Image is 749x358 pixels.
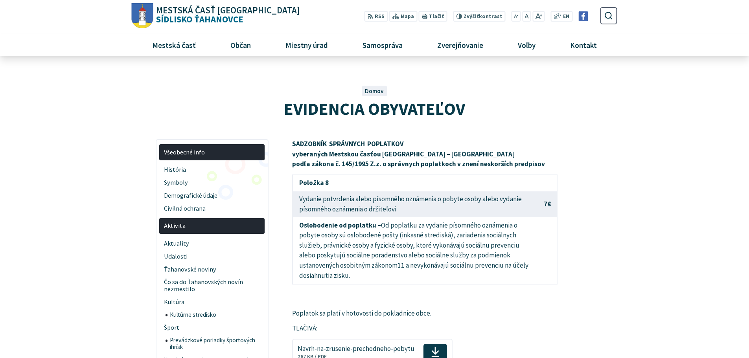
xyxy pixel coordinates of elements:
[282,34,331,55] span: Miestny úrad
[170,334,260,353] span: Prevádzkové poriadky športových ihrísk
[153,6,300,24] span: Sídlisko Ťahanovce
[164,296,260,309] span: Kultúra
[164,202,260,215] span: Civilná ochrana
[166,334,265,353] a: Prevádzkové poriadky športových ihrísk
[159,189,265,202] a: Demografické údaje
[164,220,260,233] span: Aktivita
[556,34,611,55] a: Kontakt
[544,200,551,208] strong: 7€
[132,3,300,29] a: Logo Sídlisko Ťahanovce, prejsť na domovskú stránku.
[292,308,558,319] p: Poplatok sa platí v hotovosti do pokladnice obce.
[464,13,479,20] span: Zvýšiť
[464,13,502,20] span: kontrast
[159,202,265,215] a: Civilná ochrana
[364,11,388,22] a: RSS
[166,309,265,321] a: Kultúrne stredisko
[284,98,465,119] span: EVIDENCIA OBYVATEĽOV
[159,144,265,160] a: Všeobecné info
[561,13,572,21] a: EN
[164,189,260,202] span: Demografické údaje
[159,218,265,234] a: Aktivita
[375,13,385,21] span: RSS
[389,11,417,22] a: Mapa
[149,34,199,55] span: Mestská časť
[504,34,550,55] a: Voľby
[164,163,260,176] span: História
[164,146,260,159] span: Všeobecné info
[164,276,260,296] span: Čo sa do Ťahanovských novín nezmestilo
[159,250,265,263] a: Udalosti
[434,34,486,55] span: Zverejňovanie
[271,34,342,55] a: Miestny úrad
[401,13,414,21] span: Mapa
[532,11,545,22] button: Zväčšiť veľkosť písma
[512,11,521,22] button: Zmenšiť veľkosť písma
[522,11,531,22] button: Nastaviť pôvodnú veľkosť písma
[563,13,569,21] span: EN
[293,191,537,217] td: Vydanie potvrdenia alebo písomného oznámenia o pobyte osoby alebo vydanie písomného oznámenia o d...
[299,221,381,229] strong: Oslobodenie od poplatku –
[299,178,329,187] strong: Položka 8
[164,263,260,276] span: Ťahanovské noviny
[515,34,539,55] span: Voľby
[164,237,260,250] span: Aktuality
[453,11,505,22] button: Zvýšiťkontrast
[132,3,153,29] img: Prejsť na domovskú stránku
[292,323,558,334] p: TLAČIVÁ:
[159,163,265,176] a: História
[159,276,265,296] a: Čo sa do Ťahanovských novín nezmestilo
[292,140,545,168] strong: SADZOBNÍK SPRÁVNYCH POPLATKOV vyberaných Mestskou časťou [GEOGRAPHIC_DATA] – [GEOGRAPHIC_DATA] po...
[419,11,447,22] button: Tlačiť
[578,11,588,21] img: Prejsť na Facebook stránku
[359,34,405,55] span: Samospráva
[156,6,300,15] span: Mestská časť [GEOGRAPHIC_DATA]
[429,13,444,20] span: Tlačiť
[227,34,254,55] span: Občan
[298,345,414,352] span: Navrh-na-zrusenie-prechodneho-pobytu
[159,263,265,276] a: Ťahanovské noviny
[423,34,498,55] a: Zverejňovanie
[164,321,260,334] span: Šport
[159,176,265,189] a: Symboly
[365,87,384,95] a: Domov
[293,217,537,284] td: Od poplatku za vydanie písomného oznámenia o pobyte osoby sú oslobodené pošty (inkasné strediská)...
[164,250,260,263] span: Udalosti
[170,309,260,321] span: Kultúrne stredisko
[567,34,600,55] span: Kontakt
[159,237,265,250] a: Aktuality
[159,296,265,309] a: Kultúra
[159,321,265,334] a: Šport
[348,34,417,55] a: Samospráva
[138,34,210,55] a: Mestská časť
[164,176,260,189] span: Symboly
[216,34,265,55] a: Občan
